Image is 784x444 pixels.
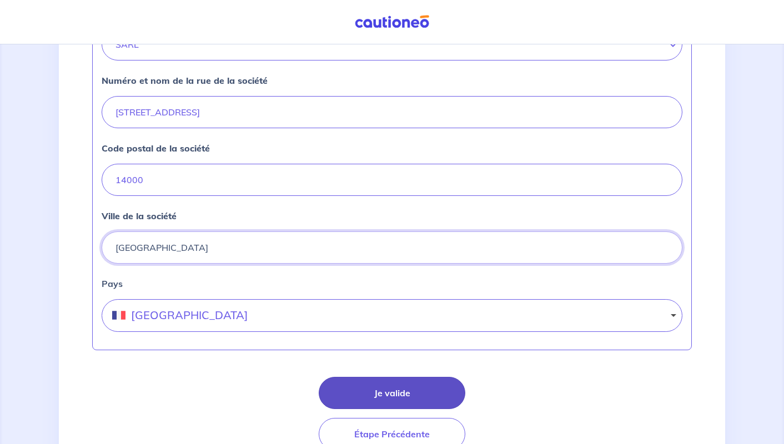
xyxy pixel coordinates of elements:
[102,164,682,196] input: 59000
[319,377,465,409] button: Je valide
[102,277,682,290] label: Pays
[102,231,682,264] input: Lille
[102,75,268,86] strong: Numéro et nom de la rue de la société
[102,299,682,332] button: [GEOGRAPHIC_DATA]
[350,15,434,29] img: Cautioneo
[102,96,682,128] input: 54 rue nationale
[102,143,210,154] strong: Code postal de la société
[102,210,177,221] strong: Ville de la société
[102,28,682,60] button: SARL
